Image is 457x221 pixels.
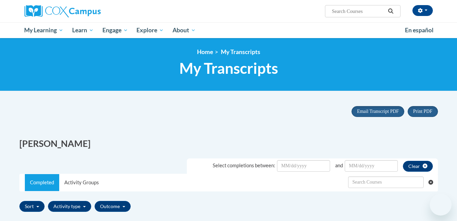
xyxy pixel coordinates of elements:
input: Date Input [345,160,398,172]
button: clear [403,161,433,172]
span: My Learning [24,26,63,34]
button: Outcome [95,201,131,212]
span: About [173,26,196,34]
button: Sort [19,201,45,212]
span: My Transcripts [221,48,260,55]
a: My Learning [20,22,68,38]
button: Print PDF [408,106,438,117]
a: Activity Groups [59,174,104,191]
input: Search Withdrawn Transcripts [348,176,424,188]
a: Learn [68,22,98,38]
span: Print PDF [413,109,432,114]
span: Explore [136,26,164,34]
iframe: Button to launch messaging window [430,194,452,216]
button: Email Transcript PDF [352,106,404,117]
input: Date Input [277,160,330,172]
span: Email Transcript PDF [357,109,399,114]
h2: [PERSON_NAME] [19,137,224,150]
div: Main menu [14,22,443,38]
span: Select completions between: [213,163,275,168]
input: Search Courses [331,7,386,15]
a: Completed [25,174,59,191]
span: Learn [72,26,94,34]
button: Activity type [48,201,91,212]
a: Cox Campus [25,5,154,17]
button: Search [386,7,396,15]
span: My Transcripts [179,59,278,77]
span: and [335,163,343,168]
a: Engage [98,22,132,38]
span: En español [405,27,434,34]
button: Clear searching [428,174,438,190]
button: Account Settings [412,5,433,16]
a: Explore [132,22,168,38]
a: En español [401,23,438,37]
a: Home [197,48,213,55]
span: Engage [102,26,128,34]
img: Cox Campus [25,5,101,17]
a: About [168,22,200,38]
